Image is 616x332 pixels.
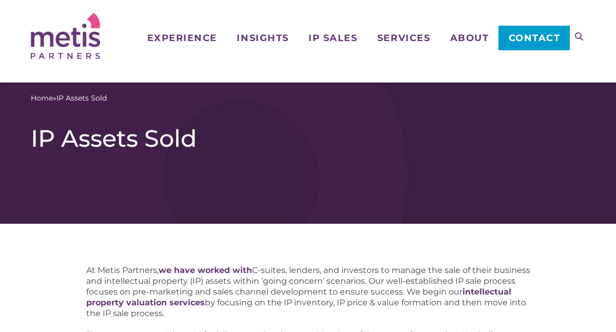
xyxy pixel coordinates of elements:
[31,13,100,59] img: Metis Partners
[237,33,288,43] span: Insights
[31,124,585,153] h1: IP Assets Sold
[309,33,357,43] span: IP Sales
[31,93,53,104] a: Home
[56,93,107,104] span: IP Assets Sold
[86,265,530,319] p: At Metis Partners, C-suites, lenders, and investors to manage the sale of their business and inte...
[450,33,489,43] span: About
[31,93,107,104] span: »
[147,33,217,43] span: Experience
[498,26,570,50] a: Contact
[159,265,252,275] a: we have worked with
[509,33,561,43] span: Contact
[377,33,430,43] span: Services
